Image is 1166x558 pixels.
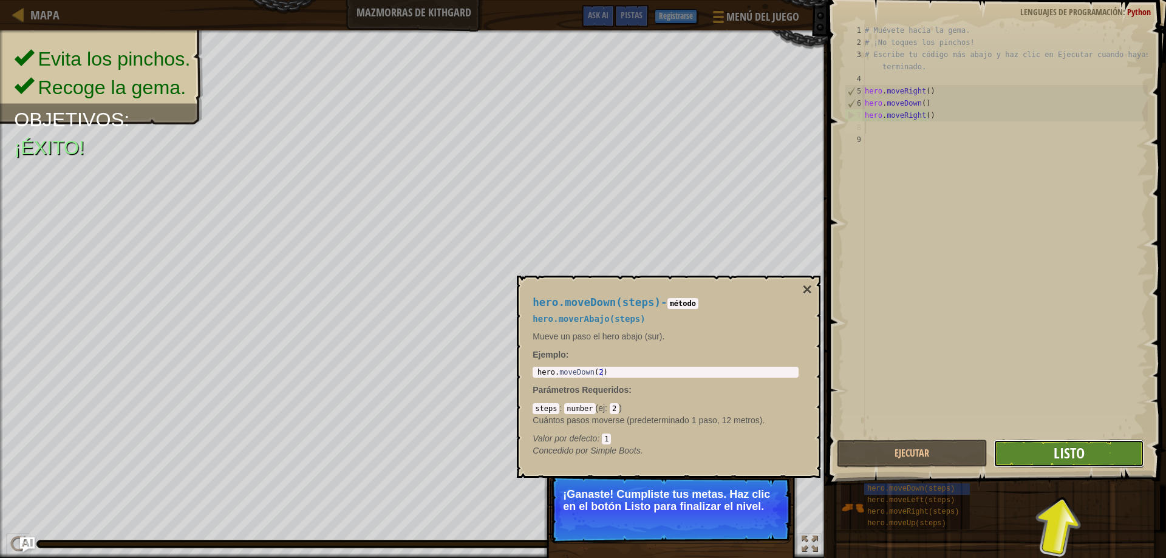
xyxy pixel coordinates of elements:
button: Registrarse [655,9,697,24]
button: Ejecutar [837,440,987,468]
button: Ask AI [582,5,615,27]
button: Listo [994,440,1144,468]
strong: : [533,350,568,359]
div: 5 [845,85,865,97]
span: hero.moveRight(steps) [867,508,959,516]
span: hero.moveLeft(steps) [867,496,955,505]
span: Menú del Juego [726,9,799,25]
span: Lenguajes de programación [1020,6,1123,18]
span: : [1123,6,1127,18]
li: Recoge la gema. [14,73,190,101]
button: Ask AI [20,537,35,552]
img: portrait.png [841,496,864,519]
em: Simple Boots. [533,446,643,455]
div: 7 [845,109,865,121]
code: 1 [602,434,611,444]
span: : [605,403,610,413]
code: 2 [610,403,619,414]
span: Objetivos [14,108,124,130]
span: Pistas [621,9,643,21]
button: Menú del Juego [703,5,806,33]
div: 1 [845,24,865,36]
span: Parámetros Requeridos [533,385,629,395]
code: método [667,298,698,309]
span: Evita los pinchos. [38,48,190,70]
div: 9 [845,134,865,146]
div: 3 [845,49,865,73]
span: Concedido por [533,446,590,455]
button: × [802,281,812,298]
span: : [559,403,564,413]
span: hero.moverAbajo(steps) [533,314,645,324]
p: Mueve un paso el hero abajo (sur). [533,330,799,342]
code: steps [533,403,559,414]
p: ¡Ganaste! Cumpliste tus metas. Haz clic en el botón Listo para finalizar el nivel. [563,488,779,512]
div: 2 [845,36,865,49]
span: : [629,385,632,395]
div: 8 [845,121,865,134]
div: 6 [845,97,865,109]
span: : [124,108,129,130]
span: hero.moveUp(steps) [867,519,946,528]
span: Python [1127,6,1151,18]
code: number [564,403,595,414]
span: Ejemplo [533,350,565,359]
span: hero.moveDown(steps) [867,485,955,493]
a: Mapa [24,7,60,23]
h4: - [533,297,799,308]
span: Mapa [30,7,60,23]
span: ¡Éxito! [14,136,84,158]
span: hero.moveDown(steps) [533,296,661,308]
span: Recoge la gema. [38,76,186,98]
p: Cuántos pasos moverse (predeterminado 1 paso, 12 metros). [533,414,799,426]
span: ej [598,403,605,413]
div: ( ) [533,402,799,444]
span: : [597,434,602,443]
span: Ask AI [588,9,609,21]
span: Listo [1054,443,1085,463]
li: Evita los pinchos. [14,46,190,73]
span: Valor por defecto [533,434,597,443]
div: 4 [845,73,865,85]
